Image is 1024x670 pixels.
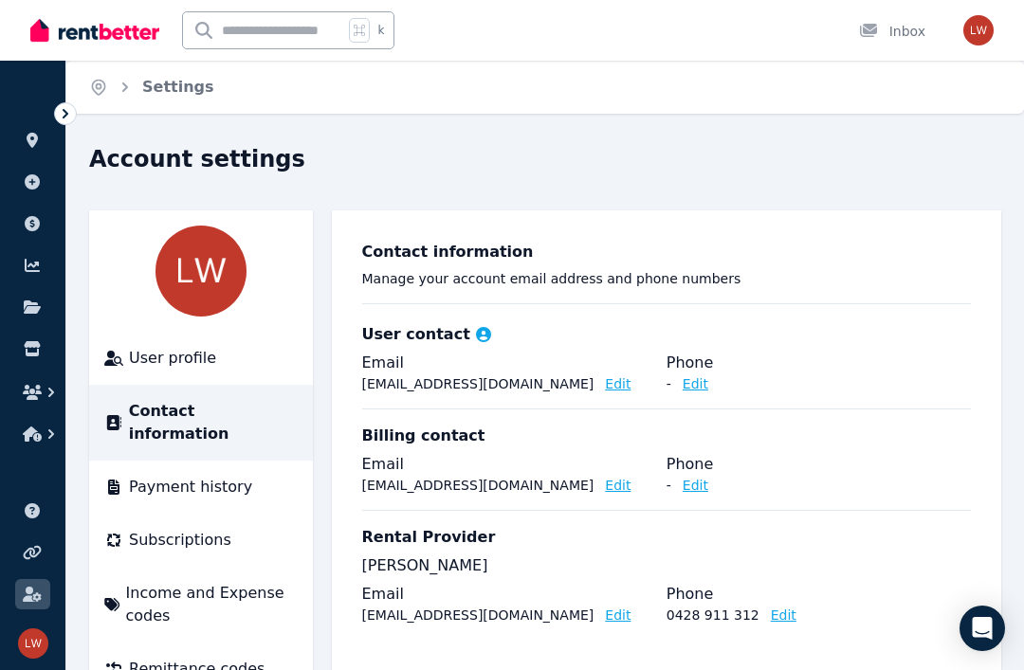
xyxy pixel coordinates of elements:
p: [EMAIL_ADDRESS][DOMAIN_NAME] [362,606,594,625]
button: Edit [605,476,631,495]
p: [PERSON_NAME] [362,554,972,577]
button: Edit [683,476,708,495]
p: [EMAIL_ADDRESS][DOMAIN_NAME] [362,476,594,495]
img: Linda Whitwell [155,226,247,317]
a: Settings [142,78,214,96]
span: Payment history [129,476,252,498]
button: Edit [771,606,796,625]
p: - [667,476,671,495]
legend: Email [362,352,667,374]
img: Linda Whitwell [963,15,994,45]
img: RentBetter [30,16,159,45]
p: 0428 911 312 [667,606,759,625]
a: Contact information [104,400,298,445]
span: Income and Expense codes [126,582,298,627]
h3: Rental Provider [362,526,496,549]
button: Edit [605,606,631,625]
div: Inbox [859,22,925,41]
h3: User contact [362,323,470,346]
a: Payment history [104,476,298,498]
h1: Account settings [89,144,305,174]
span: Subscriptions [129,529,231,552]
p: - [667,374,671,393]
button: Edit [605,374,631,393]
span: k [377,23,384,38]
a: Subscriptions [104,529,298,552]
p: [EMAIL_ADDRESS][DOMAIN_NAME] [362,374,594,393]
legend: Phone [667,453,971,476]
button: Edit [683,374,708,393]
legend: Phone [667,583,971,606]
legend: Email [362,583,667,606]
span: Contact information [129,400,298,445]
p: Manage your account email address and phone numbers [362,269,972,288]
h3: Billing contact [362,425,485,447]
img: Linda Whitwell [18,628,48,659]
h3: Contact information [362,241,972,263]
legend: Phone [667,352,971,374]
div: Open Intercom Messenger [960,606,1005,651]
a: User profile [104,347,298,370]
a: Income and Expense codes [104,582,298,627]
legend: Email [362,453,667,476]
span: User profile [129,347,216,370]
nav: Breadcrumb [66,61,237,114]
